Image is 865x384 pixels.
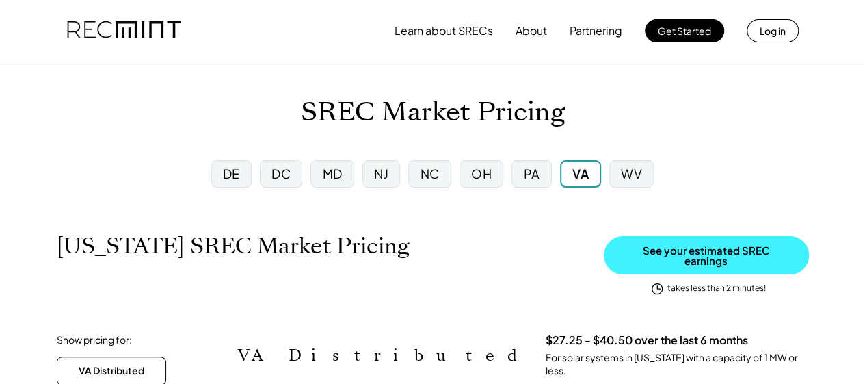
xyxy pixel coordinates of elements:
[79,364,144,378] div: VA Distributed
[374,165,388,182] div: NJ
[546,333,748,348] h3: $27.25 - $40.50 over the last 6 months
[546,351,809,378] div: For solar systems in [US_STATE] with a capacity of 1 MW or less.
[516,17,547,44] button: About
[223,165,240,182] div: DE
[238,346,525,366] h2: VA Distributed
[604,236,809,274] button: See your estimated SREC earnings
[67,8,181,54] img: recmint-logotype%403x.png
[57,233,410,259] h1: [US_STATE] SREC Market Pricing
[471,165,492,182] div: OH
[572,165,589,182] div: VA
[271,165,291,182] div: DC
[667,283,766,294] div: takes less than 2 minutes!
[323,165,343,182] div: MD
[395,17,493,44] button: Learn about SRECs
[621,165,642,182] div: WV
[645,19,724,42] button: Get Started
[523,165,540,182] div: PA
[301,97,565,129] h1: SREC Market Pricing
[570,17,622,44] button: Partnering
[747,19,799,42] button: Log in
[420,165,439,182] div: NC
[57,333,132,347] div: Show pricing for:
